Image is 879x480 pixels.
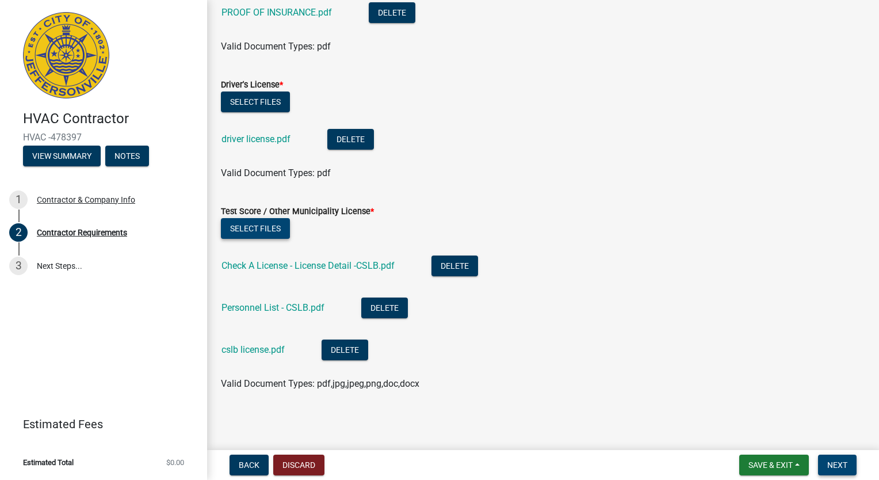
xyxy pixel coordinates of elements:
[221,134,291,144] a: driver license.pdf
[37,228,127,237] div: Contractor Requirements
[9,413,189,436] a: Estimated Fees
[23,459,74,466] span: Estimated Total
[23,111,198,127] h4: HVAC Contractor
[221,7,332,18] a: PROOF OF INSURANCE.pdf
[230,455,269,475] button: Back
[221,81,283,89] label: Driver's License
[23,152,101,161] wm-modal-confirm: Summary
[9,223,28,242] div: 2
[221,302,324,313] a: Personnel List - CSLB.pdf
[37,196,135,204] div: Contractor & Company Info
[23,132,184,143] span: HVAC -478397
[23,146,101,166] button: View Summary
[827,460,847,470] span: Next
[221,260,395,271] a: Check A License - License Detail -CSLB.pdf
[273,455,324,475] button: Discard
[369,8,415,19] wm-modal-confirm: Delete Document
[327,129,374,150] button: Delete
[239,460,259,470] span: Back
[166,459,184,466] span: $0.00
[431,261,478,272] wm-modal-confirm: Delete Document
[221,378,419,389] span: Valid Document Types: pdf,jpg,jpeg,png,doc,docx
[818,455,857,475] button: Next
[369,2,415,23] button: Delete
[221,218,290,239] button: Select files
[322,340,368,360] button: Delete
[9,191,28,209] div: 1
[105,152,149,161] wm-modal-confirm: Notes
[361,298,408,318] button: Delete
[221,92,290,112] button: Select files
[748,460,793,470] span: Save & Exit
[221,208,374,216] label: Test Score / Other Municipality License
[221,41,331,52] span: Valid Document Types: pdf
[739,455,809,475] button: Save & Exit
[322,345,368,356] wm-modal-confirm: Delete Document
[327,135,374,146] wm-modal-confirm: Delete Document
[221,167,331,178] span: Valid Document Types: pdf
[221,344,285,355] a: cslb license.pdf
[361,303,408,314] wm-modal-confirm: Delete Document
[9,257,28,275] div: 3
[431,256,478,276] button: Delete
[23,12,109,98] img: City of Jeffersonville, Indiana
[105,146,149,166] button: Notes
